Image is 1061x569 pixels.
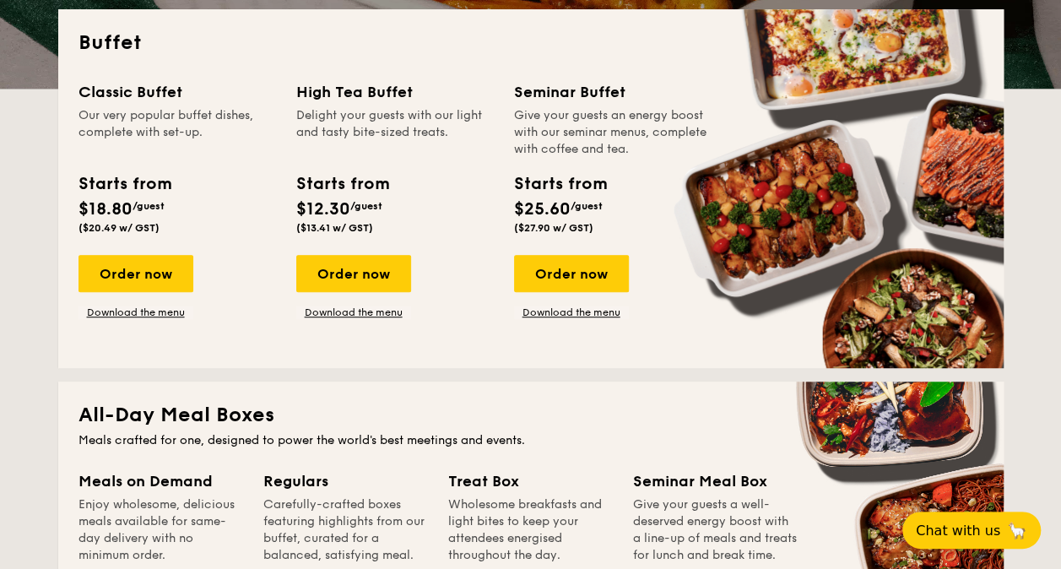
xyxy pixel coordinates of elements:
span: /guest [133,200,165,212]
div: Regulars [263,469,428,493]
span: $25.60 [514,199,571,219]
div: Enjoy wholesome, delicious meals available for same-day delivery with no minimum order. [78,496,243,564]
h2: Buffet [78,30,983,57]
div: Classic Buffet [78,80,276,104]
div: Order now [296,255,411,292]
div: Wholesome breakfasts and light bites to keep your attendees energised throughout the day. [448,496,613,564]
span: ($20.49 w/ GST) [78,222,160,234]
div: Meals crafted for one, designed to power the world's best meetings and events. [78,432,983,449]
div: Order now [78,255,193,292]
span: ($13.41 w/ GST) [296,222,373,234]
span: 🦙 [1007,521,1027,540]
div: Starts from [296,171,388,197]
span: /guest [350,200,382,212]
div: Our very popular buffet dishes, complete with set-up. [78,107,276,158]
div: Order now [514,255,629,292]
span: $12.30 [296,199,350,219]
div: Give your guests a well-deserved energy boost with a line-up of meals and treats for lunch and br... [633,496,798,564]
a: Download the menu [514,306,629,319]
h2: All-Day Meal Boxes [78,402,983,429]
div: Treat Box [448,469,613,493]
button: Chat with us🦙 [902,512,1041,549]
a: Download the menu [78,306,193,319]
div: Starts from [78,171,171,197]
div: Seminar Buffet [514,80,712,104]
div: Delight your guests with our light and tasty bite-sized treats. [296,107,494,158]
div: Starts from [514,171,606,197]
a: Download the menu [296,306,411,319]
div: Meals on Demand [78,469,243,493]
div: High Tea Buffet [296,80,494,104]
span: Chat with us [916,523,1000,539]
div: Give your guests an energy boost with our seminar menus, complete with coffee and tea. [514,107,712,158]
span: ($27.90 w/ GST) [514,222,593,234]
div: Seminar Meal Box [633,469,798,493]
span: $18.80 [78,199,133,219]
span: /guest [571,200,603,212]
div: Carefully-crafted boxes featuring highlights from our buffet, curated for a balanced, satisfying ... [263,496,428,564]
